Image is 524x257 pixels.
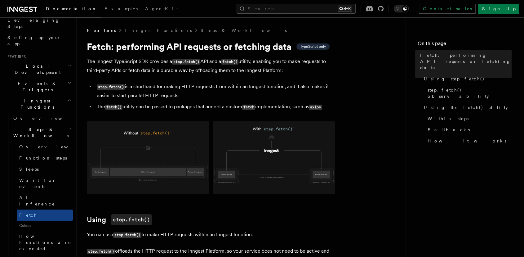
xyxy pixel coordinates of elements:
[5,32,73,49] a: Setting up your app
[7,18,60,29] span: Leveraging Steps
[19,156,67,160] span: Function steps
[95,102,335,111] li: The utility can be passed to packages that accept a custom implementation, such as .
[87,121,335,194] img: Using Fetch offloads the HTTP request to the Inngest Platform
[105,105,122,110] code: fetch()
[418,40,512,50] h4: On this page
[42,2,101,17] a: Documentation
[19,213,37,218] span: Fetch
[425,113,512,124] a: Within steps
[19,178,56,189] span: Wait for events
[19,167,39,172] span: Sleeps
[11,126,69,139] span: Steps & Workflows
[11,124,73,141] button: Steps & Workflows
[201,27,287,34] a: Steps & Workflows
[17,175,73,192] a: Wait for events
[87,230,335,239] p: You can use to make HTTP requests within an Inngest function.
[5,61,73,78] button: Local Development
[428,115,468,122] span: Within steps
[419,4,476,14] a: Contact sales
[424,104,508,110] span: Using the fetch() utility
[19,195,55,206] span: AI Inference
[478,4,519,14] a: Sign Up
[17,192,73,210] a: AI Inference
[87,41,335,52] h1: Fetch: performing API requests or fetching data
[145,6,178,11] span: AgentKit
[237,4,356,14] button: Search...Ctrl+K
[11,113,73,124] a: Overview
[428,87,512,99] span: step.fetch() observability
[7,35,61,46] span: Setting up your app
[5,15,73,32] a: Leveraging Steps
[5,63,68,75] span: Local Development
[19,234,71,251] span: How Functions are executed
[17,231,73,254] a: How Functions are executed
[425,124,512,135] a: Fallbacks
[113,232,141,238] code: step.fetch()
[394,5,409,12] button: Toggle dark mode
[5,95,73,113] button: Inngest Functions
[300,44,326,49] span: TypeScript only
[87,27,116,34] span: Features
[111,214,152,225] code: step.fetch()
[17,152,73,164] a: Function steps
[309,105,322,110] code: axios
[425,84,512,102] a: step.fetch() observability
[125,27,192,34] a: Inngest Functions
[5,54,26,59] span: Features
[95,82,335,100] li: is a shorthand for making HTTP requests from within an Inngest function, and it also makes it eas...
[424,76,485,82] span: Using step.fetch()
[420,52,512,71] span: Fetch: performing API requests or fetching data
[17,221,73,231] span: Guides
[428,138,506,144] span: How it works
[97,84,125,90] code: step.fetch()
[5,98,67,110] span: Inngest Functions
[17,141,73,152] a: Overview
[5,78,73,95] button: Events & Triggers
[101,2,141,17] a: Examples
[421,73,512,84] a: Using step.fetch()
[19,144,83,149] span: Overview
[5,80,68,93] span: Events & Triggers
[338,6,352,12] kbd: Ctrl+K
[87,214,152,225] a: Usingstep.fetch()
[421,102,512,113] a: Using the fetch() utility
[17,210,73,221] a: Fetch
[13,116,77,121] span: Overview
[141,2,182,17] a: AgentKit
[428,127,470,133] span: Fallbacks
[87,57,335,75] p: The Inngest TypeScript SDK provides a API and a utility, enabling you to make requests to third-p...
[418,50,512,73] a: Fetch: performing API requests or fetching data
[242,105,255,110] code: fetch
[46,6,97,11] span: Documentation
[172,59,200,65] code: step.fetch()
[221,59,238,65] code: fetch()
[104,6,138,11] span: Examples
[87,249,115,254] code: step.fetch()
[425,135,512,147] a: How it works
[17,164,73,175] a: Sleeps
